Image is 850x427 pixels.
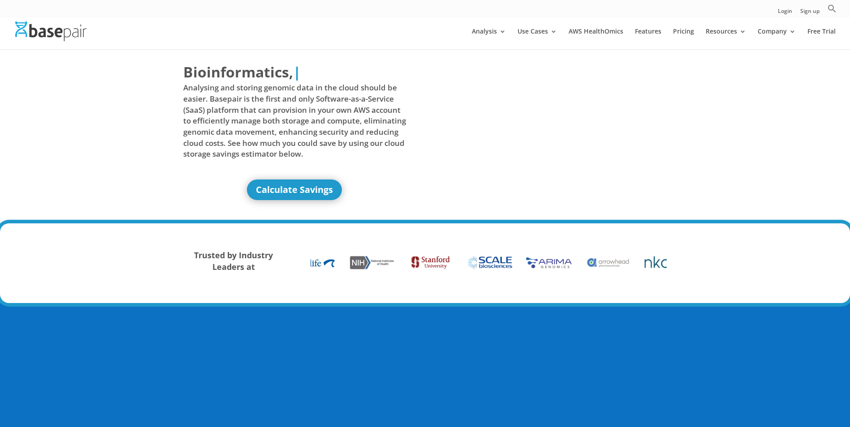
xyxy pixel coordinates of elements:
[183,62,293,82] span: Bioinformatics,
[778,9,792,18] a: Login
[15,21,86,41] img: Basepair
[518,28,557,49] a: Use Cases
[807,28,836,49] a: Free Trial
[635,28,661,49] a: Features
[828,4,837,18] a: Search Icon Link
[706,28,746,49] a: Resources
[673,28,694,49] a: Pricing
[293,62,301,81] span: |
[758,28,796,49] a: Company
[800,9,820,18] a: Sign up
[432,62,655,187] iframe: Basepair - NGS Analysis Simplified
[183,82,406,159] span: Analysing and storing genomic data in the cloud should be easier. Basepair is the first and only ...
[569,28,623,49] a: AWS HealthOmics
[247,179,342,200] a: Calculate Savings
[472,28,506,49] a: Analysis
[828,4,837,13] svg: Search
[194,250,273,272] strong: Trusted by Industry Leaders at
